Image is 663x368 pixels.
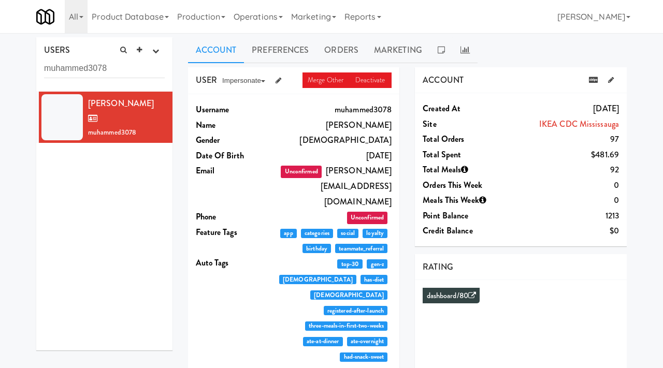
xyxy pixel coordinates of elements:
span: muhammed3078 [88,127,136,137]
a: Deactivate [350,72,392,88]
dt: Created at [423,101,501,116]
span: USER [196,74,217,86]
span: Unconfirmed [347,212,387,224]
span: top-30 [337,259,363,269]
a: Preferences [244,37,316,63]
dt: Site [423,116,501,132]
dt: Auto Tags [196,255,275,271]
dt: Credit Balance [423,223,501,239]
span: birthday [302,244,331,253]
dt: Total Meals [423,162,501,178]
li: [PERSON_NAME]muhammed3078 [36,92,172,143]
dt: Name [196,117,275,133]
dd: [PERSON_NAME] [274,117,392,133]
dd: $481.69 [501,147,619,163]
span: ate-overnight [347,337,388,346]
span: social [337,229,358,238]
dt: Username [196,102,275,117]
span: [DEMOGRAPHIC_DATA] [310,290,387,300]
dt: Point Balance [423,208,501,224]
dt: Total Orders [423,131,501,147]
span: three-meals-in-first-two-weeks [305,321,387,331]
span: had-snack-sweet [340,352,387,362]
span: ACCOUNT [423,74,464,86]
span: loyalty [363,229,387,238]
span: Unconfirmed [281,166,321,178]
img: Micromart [36,8,54,26]
dd: 92 [501,162,619,178]
a: Account [188,37,244,63]
span: RATING [423,261,453,273]
dt: Feature Tags [196,225,275,240]
dt: Total Spent [423,147,501,163]
a: Orders [316,37,366,63]
dd: 0 [501,178,619,193]
dd: 1213 [501,208,619,224]
dd: muhammed3078 [274,102,392,117]
span: [DEMOGRAPHIC_DATA] [279,275,356,284]
span: has-diet [361,275,387,284]
dt: Phone [196,209,275,225]
dd: 0 [501,193,619,208]
dt: Meals This Week [423,193,501,208]
dd: [DATE] [501,101,619,116]
span: ate-at-dinner [303,337,343,346]
dd: [PERSON_NAME][EMAIL_ADDRESS][DOMAIN_NAME] [274,163,392,209]
dd: [DEMOGRAPHIC_DATA] [274,133,392,148]
dd: [DATE] [274,148,392,164]
span: [PERSON_NAME] [88,97,154,125]
dt: Date Of Birth [196,148,275,164]
dt: Orders This Week [423,178,501,193]
span: gen-z [367,259,387,269]
dt: Gender [196,133,275,148]
dd: 97 [501,131,619,147]
span: app [280,229,297,238]
a: Marketing [366,37,430,63]
span: registered-after-launch [324,306,388,315]
input: Search user [44,59,165,78]
span: USERS [44,44,70,56]
span: teammate_referral [335,244,387,253]
a: dashboard/80 [427,290,476,301]
button: Impersonate [217,73,270,89]
dt: Email [196,163,275,179]
a: IKEA CDC Mississauga [539,118,619,130]
dd: $0 [501,223,619,239]
span: categories [301,229,333,238]
a: Merge Other [302,72,350,88]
